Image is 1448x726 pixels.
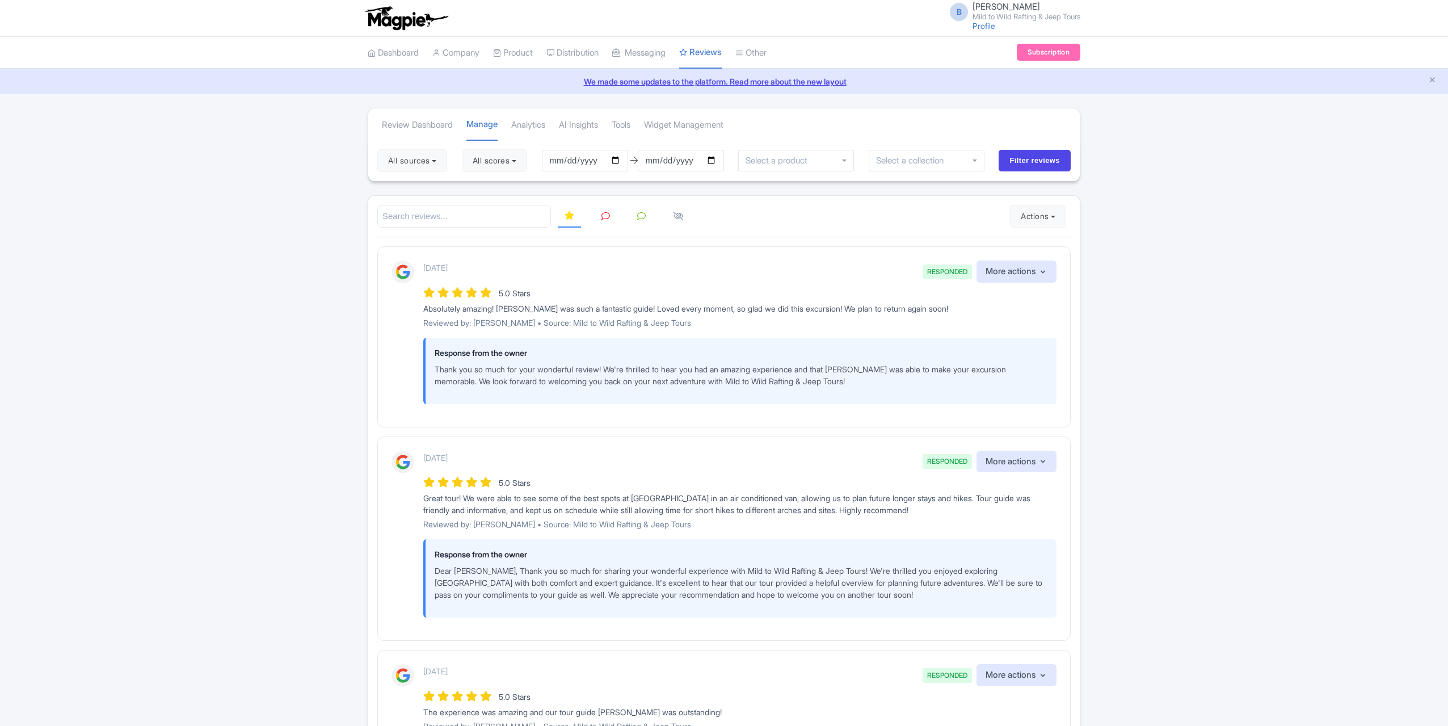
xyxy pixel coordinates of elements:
[546,37,599,69] a: Distribution
[499,478,531,488] span: 5.0 Stars
[423,303,1056,314] div: Absolutely amazing! [PERSON_NAME] was such a fantastic guide! Loved every moment, so glad we did ...
[950,3,968,21] span: B
[973,1,1040,12] span: [PERSON_NAME]
[679,37,722,69] a: Reviews
[976,664,1056,686] button: More actions
[943,2,1080,20] a: B [PERSON_NAME] Mild to Wild Rafting & Jeep Tours
[923,454,972,469] span: RESPONDED
[735,37,767,69] a: Other
[423,452,448,464] p: [DATE]
[746,156,814,166] input: Select a product
[382,110,453,141] a: Review Dashboard
[923,668,972,683] span: RESPONDED
[462,149,527,172] button: All scores
[392,261,414,283] img: Google Logo
[7,75,1441,87] a: We made some updates to the platform. Read more about the new layout
[423,492,1056,516] div: Great tour! We were able to see some of the best spots at [GEOGRAPHIC_DATA] in an air conditioned...
[368,37,419,69] a: Dashboard
[435,347,1047,359] p: Response from the owner
[392,664,414,687] img: Google Logo
[423,518,1056,530] p: Reviewed by: [PERSON_NAME] • Source: Mild to Wild Rafting & Jeep Tours
[612,110,630,141] a: Tools
[923,265,972,279] span: RESPONDED
[1010,205,1066,228] button: Actions
[423,706,1056,718] div: The experience was amazing and our tour guide [PERSON_NAME] was outstanding!
[511,110,545,141] a: Analytics
[1428,74,1437,87] button: Close announcement
[362,6,450,31] img: logo-ab69f6fb50320c5b225c76a69d11143b.png
[976,451,1056,473] button: More actions
[973,21,995,31] a: Profile
[493,37,533,69] a: Product
[435,548,1047,560] p: Response from the owner
[423,665,448,677] p: [DATE]
[976,261,1056,283] button: More actions
[377,205,551,228] input: Search reviews...
[423,262,448,274] p: [DATE]
[973,13,1080,20] small: Mild to Wild Rafting & Jeep Tours
[377,149,447,172] button: All sources
[644,110,723,141] a: Widget Management
[876,156,952,166] input: Select a collection
[435,565,1047,601] p: Dear [PERSON_NAME], Thank you so much for sharing your wonderful experience with Mild to Wild Raf...
[432,37,479,69] a: Company
[423,317,1056,329] p: Reviewed by: [PERSON_NAME] • Source: Mild to Wild Rafting & Jeep Tours
[999,150,1071,171] input: Filter reviews
[559,110,598,141] a: AI Insights
[392,451,414,473] img: Google Logo
[435,363,1047,387] p: Thank you so much for your wonderful review! We're thrilled to hear you had an amazing experience...
[466,109,498,141] a: Manage
[499,692,531,702] span: 5.0 Stars
[1017,44,1080,61] a: Subscription
[499,288,531,298] span: 5.0 Stars
[612,37,666,69] a: Messaging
